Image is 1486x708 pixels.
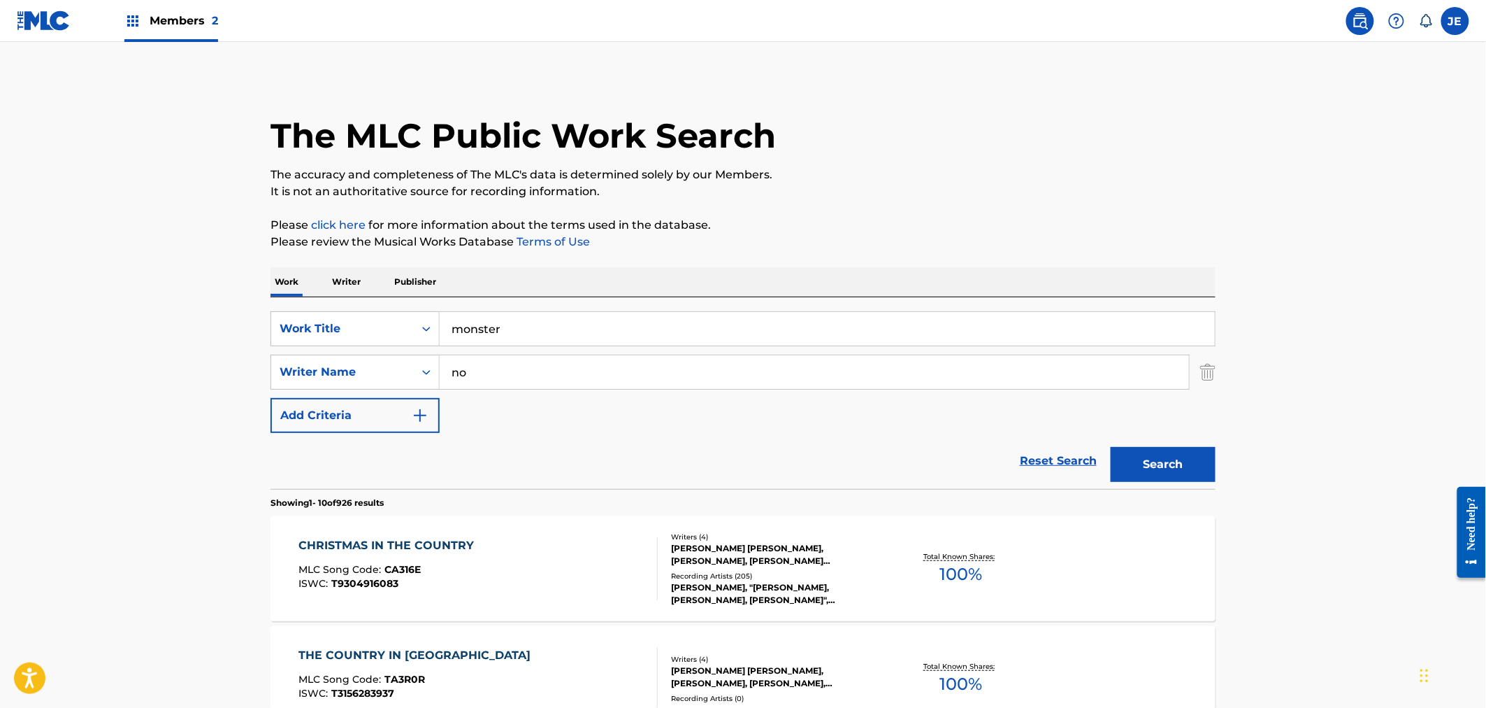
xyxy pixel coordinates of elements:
p: Work [270,267,303,297]
p: Publisher [390,267,440,297]
img: 9d2ae6d4665cec9f34b9.svg [412,407,428,424]
span: MLC Song Code : [299,563,385,576]
div: [PERSON_NAME], "[PERSON_NAME], [PERSON_NAME], [PERSON_NAME]", [PERSON_NAME], [PERSON_NAME], [PERS... [671,581,882,607]
button: Search [1111,447,1216,482]
span: CA316E [385,563,421,576]
div: Recording Artists ( 0 ) [671,693,882,704]
div: Writers ( 4 ) [671,532,882,542]
a: Reset Search [1013,446,1104,476]
div: User Menu [1441,7,1469,35]
div: Writers ( 4 ) [671,654,882,665]
a: click here [311,218,366,232]
img: help [1388,13,1405,29]
img: search [1352,13,1369,29]
a: Public Search [1346,7,1374,35]
div: [PERSON_NAME] [PERSON_NAME], [PERSON_NAME], [PERSON_NAME], [PERSON_NAME] [PERSON_NAME] [671,665,882,690]
p: The accuracy and completeness of The MLC's data is determined solely by our Members. [270,167,1216,183]
span: T9304916083 [332,577,399,590]
div: Writer Name [280,364,405,381]
span: 100 % [939,562,982,587]
p: Showing 1 - 10 of 926 results [270,497,384,509]
span: Members [150,13,218,29]
span: 100 % [939,672,982,697]
div: THE COUNTRY IN [GEOGRAPHIC_DATA] [299,647,538,664]
p: Please review the Musical Works Database [270,234,1216,250]
span: 2 [212,14,218,27]
div: Recording Artists ( 205 ) [671,571,882,581]
a: CHRISTMAS IN THE COUNTRYMLC Song Code:CA316EISWC:T9304916083Writers (4)[PERSON_NAME] [PERSON_NAME... [270,516,1216,621]
h1: The MLC Public Work Search [270,115,776,157]
div: Drag [1420,655,1429,697]
span: T3156283937 [332,687,395,700]
span: ISWC : [299,687,332,700]
p: Total Known Shares: [923,661,998,672]
p: It is not an authoritative source for recording information. [270,183,1216,200]
div: Work Title [280,320,405,337]
div: CHRISTMAS IN THE COUNTRY [299,537,482,554]
img: MLC Logo [17,10,71,31]
div: [PERSON_NAME] [PERSON_NAME], [PERSON_NAME], [PERSON_NAME] [PERSON_NAME] [671,542,882,567]
button: Add Criteria [270,398,440,433]
img: Delete Criterion [1200,355,1216,390]
iframe: Resource Center [1447,476,1486,588]
p: Please for more information about the terms used in the database. [270,217,1216,234]
p: Total Known Shares: [923,551,998,562]
span: MLC Song Code : [299,673,385,686]
form: Search Form [270,311,1216,489]
img: Top Rightsholders [124,13,141,29]
p: Writer [328,267,365,297]
div: Help [1383,7,1411,35]
a: Terms of Use [514,235,590,248]
iframe: Chat Widget [1416,641,1486,708]
div: Notifications [1419,14,1433,28]
span: ISWC : [299,577,332,590]
span: TA3R0R [385,673,426,686]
